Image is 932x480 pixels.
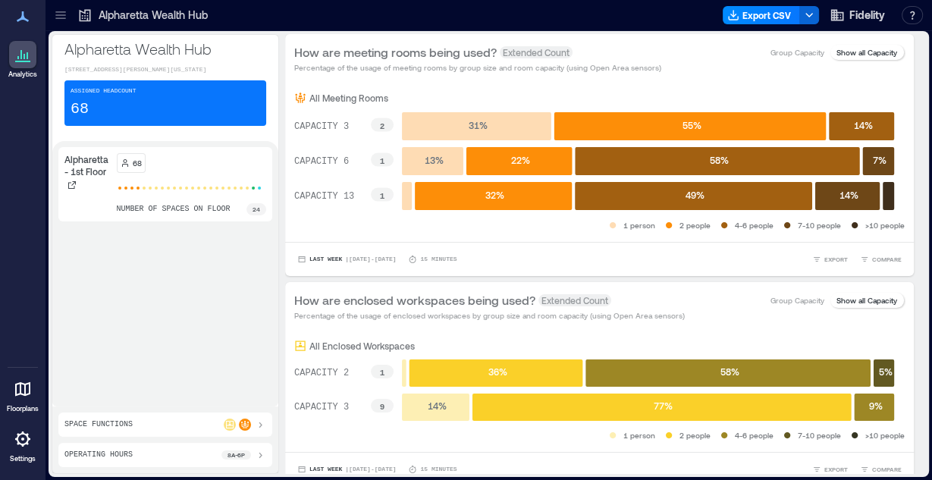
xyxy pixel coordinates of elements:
[538,294,611,306] span: Extended Count
[294,61,661,74] p: Percentage of the usage of meeting rooms by group size and room capacity (using Open Area sensors)
[488,366,507,377] text: 36 %
[7,404,39,413] p: Floorplans
[294,191,354,202] text: CAPACITY 13
[854,120,873,130] text: 14 %
[294,291,535,309] p: How are enclosed workspaces being used?
[99,8,208,23] p: Alpharetta Wealth Hub
[420,255,457,264] p: 15 minutes
[679,219,711,231] p: 2 people
[64,419,133,431] p: Space Functions
[865,429,905,441] p: >10 people
[623,219,655,231] p: 1 person
[309,340,415,352] p: All Enclosed Workspaces
[872,255,902,264] span: COMPARE
[654,400,673,411] text: 77 %
[839,190,858,200] text: 14 %
[511,155,530,165] text: 22 %
[469,120,488,130] text: 31 %
[64,38,266,59] p: Alpharetta Wealth Hub
[8,70,37,79] p: Analytics
[824,255,848,264] span: EXPORT
[425,155,444,165] text: 13 %
[878,366,892,377] text: 5 %
[857,462,905,477] button: COMPARE
[720,366,739,377] text: 58 %
[869,400,883,411] text: 9 %
[294,309,685,322] p: Percentage of the usage of enclosed workspaces by group size and room capacity (using Open Area s...
[682,120,701,130] text: 55 %
[709,155,728,165] text: 58 %
[735,219,774,231] p: 4-6 people
[485,190,504,200] text: 32 %
[849,8,885,23] span: Fidelity
[770,294,824,306] p: Group Capacity
[428,400,447,411] text: 14 %
[824,465,848,474] span: EXPORT
[253,205,260,214] p: 24
[2,371,43,418] a: Floorplans
[500,46,573,58] span: Extended Count
[294,462,399,477] button: Last Week |[DATE]-[DATE]
[71,99,89,120] p: 68
[4,36,42,83] a: Analytics
[117,203,231,215] p: number of spaces on floor
[294,121,349,132] text: CAPACITY 3
[294,252,399,267] button: Last Week |[DATE]-[DATE]
[865,219,905,231] p: >10 people
[309,92,388,104] p: All Meeting Rooms
[809,462,851,477] button: EXPORT
[64,65,266,74] p: [STREET_ADDRESS][PERSON_NAME][US_STATE]
[10,454,36,463] p: Settings
[5,421,41,468] a: Settings
[294,43,497,61] p: How are meeting rooms being used?
[64,153,111,177] p: Alpharetta - 1st Floor
[294,402,349,413] text: CAPACITY 3
[798,219,841,231] p: 7-10 people
[809,252,851,267] button: EXPORT
[770,46,824,58] p: Group Capacity
[873,155,886,165] text: 7 %
[825,3,890,27] button: Fidelity
[294,156,349,167] text: CAPACITY 6
[836,46,897,58] p: Show all Capacity
[294,368,349,378] text: CAPACITY 2
[679,429,711,441] p: 2 people
[686,190,704,200] text: 49 %
[723,6,800,24] button: Export CSV
[872,465,902,474] span: COMPARE
[798,429,841,441] p: 7-10 people
[71,86,136,96] p: Assigned Headcount
[735,429,774,441] p: 4-6 people
[836,294,897,306] p: Show all Capacity
[133,157,142,169] p: 68
[857,252,905,267] button: COMPARE
[228,450,245,460] p: 8a - 6p
[623,429,655,441] p: 1 person
[420,465,457,474] p: 15 minutes
[64,449,133,461] p: Operating Hours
